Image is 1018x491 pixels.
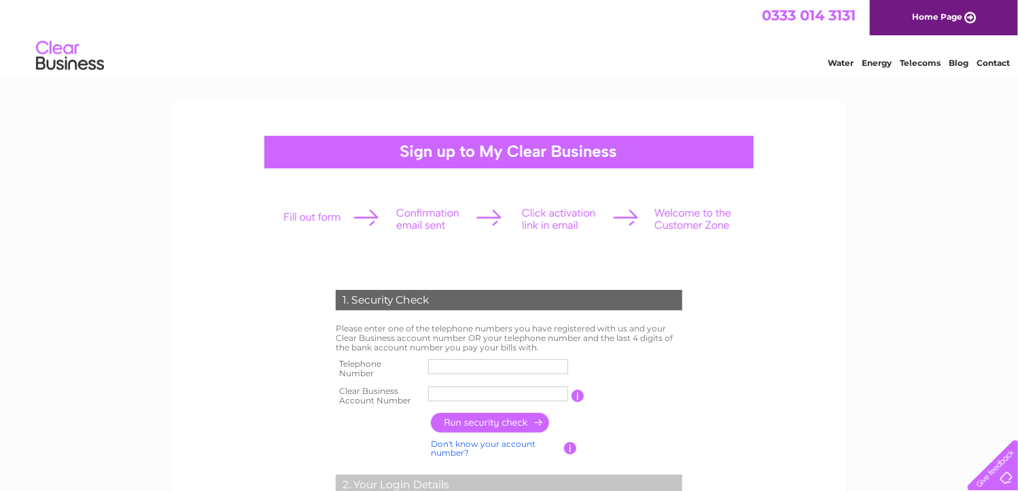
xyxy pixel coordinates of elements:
[35,35,105,77] img: logo.png
[862,58,892,68] a: Energy
[900,58,941,68] a: Telecoms
[189,7,831,66] div: Clear Business is a trading name of Verastar Limited (registered in [GEOGRAPHIC_DATA] No. 3667643...
[949,58,968,68] a: Blog
[431,439,536,458] a: Don't know your account number?
[332,382,425,410] th: Clear Business Account Number
[336,290,682,310] div: 1. Security Check
[977,58,1010,68] a: Contact
[828,58,854,68] a: Water
[332,355,425,382] th: Telephone Number
[332,321,686,355] td: Please enter one of the telephone numbers you have registered with us and your Clear Business acc...
[762,7,856,24] a: 0333 014 3131
[572,390,584,402] input: Information
[564,442,577,454] input: Information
